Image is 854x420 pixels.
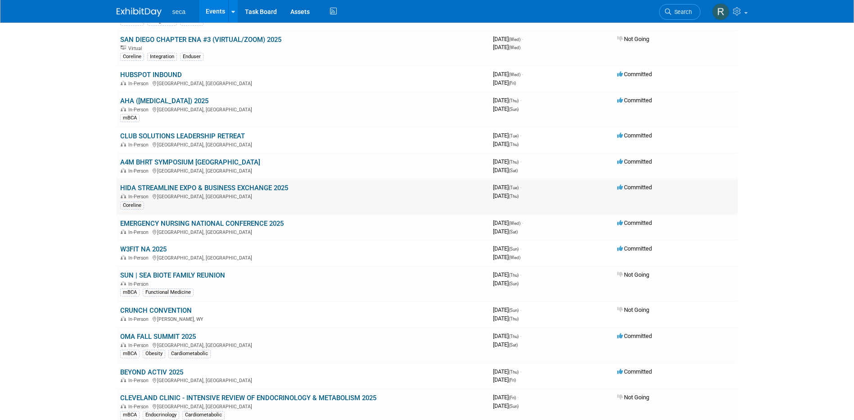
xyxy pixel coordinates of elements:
span: [DATE] [493,158,521,165]
span: (Sun) [509,247,519,251]
img: Rachel Jordan [712,3,729,20]
span: (Sun) [509,308,519,313]
a: Search [659,4,700,20]
div: Coreline [120,201,144,210]
span: Not Going [617,306,649,313]
span: (Sun) [509,281,519,286]
div: [GEOGRAPHIC_DATA], [GEOGRAPHIC_DATA] [120,192,486,200]
span: In-Person [128,255,151,261]
span: (Thu) [509,98,519,103]
span: Committed [617,368,652,375]
span: - [522,36,523,42]
a: W3FIT NA 2025 [120,245,167,253]
span: In-Person [128,229,151,235]
span: [DATE] [493,79,516,86]
img: Virtual Event [121,46,126,50]
span: Virtual [128,46,145,51]
span: - [520,368,521,375]
img: In-Person Event [121,229,126,234]
span: (Thu) [509,370,519,374]
a: CLUB SOLUTIONS LEADERSHIP RETREAT [120,132,245,140]
span: Not Going [617,36,649,42]
span: - [520,245,521,252]
span: seca [172,8,186,15]
span: (Thu) [509,142,519,147]
span: In-Person [128,378,151,383]
span: [DATE] [493,333,521,339]
img: In-Person Event [121,281,126,286]
span: Committed [617,132,652,139]
img: In-Person Event [121,142,126,146]
div: [GEOGRAPHIC_DATA], [GEOGRAPHIC_DATA] [120,167,486,174]
a: SUN | SEA BIOTE FAMILY REUNION [120,271,225,279]
span: Committed [617,97,652,104]
span: [DATE] [493,254,520,260]
div: mBCA [120,350,140,358]
span: (Sun) [509,404,519,409]
span: - [520,306,521,313]
span: - [520,271,521,278]
a: EMERGENCY NURSING NATIONAL CONFERENCE 2025 [120,219,284,228]
span: In-Person [128,316,151,322]
div: Integration [147,53,177,61]
span: - [522,71,523,78]
div: Cardiometabolic [168,350,211,358]
span: (Sat) [509,229,518,234]
span: (Fri) [509,81,516,86]
span: - [522,219,523,226]
span: [DATE] [493,376,516,383]
span: [DATE] [493,71,523,78]
img: In-Person Event [121,168,126,173]
span: - [517,394,519,401]
span: (Tue) [509,133,519,138]
div: [GEOGRAPHIC_DATA], [GEOGRAPHIC_DATA] [120,341,486,348]
span: [DATE] [493,184,521,191]
span: (Fri) [509,378,516,383]
span: [DATE] [493,271,521,278]
span: (Thu) [509,194,519,199]
span: Search [671,9,692,15]
span: [DATE] [493,36,523,42]
span: [DATE] [493,341,518,348]
span: (Fri) [509,395,516,400]
div: mBCA [120,411,140,419]
span: [DATE] [493,44,520,50]
div: [GEOGRAPHIC_DATA], [GEOGRAPHIC_DATA] [120,141,486,148]
span: Committed [617,184,652,191]
div: [GEOGRAPHIC_DATA], [GEOGRAPHIC_DATA] [120,105,486,113]
a: CLEVELAND CLINIC - INTENSIVE REVIEW OF ENDOCRINOLOGY & METABOLISM 2025 [120,394,376,402]
span: - [520,333,521,339]
span: (Wed) [509,72,520,77]
span: [DATE] [493,167,518,173]
span: In-Person [128,142,151,148]
span: Not Going [617,394,649,401]
div: [GEOGRAPHIC_DATA], [GEOGRAPHIC_DATA] [120,79,486,87]
div: Coreline [120,53,144,61]
span: In-Person [128,194,151,200]
span: - [520,184,521,191]
span: [DATE] [493,97,521,104]
div: Cardiometabolic [182,411,225,419]
span: [DATE] [493,141,519,147]
span: [DATE] [493,315,519,322]
a: HIDA STREAMLINE EXPO & BUSINESS EXCHANGE 2025 [120,184,288,192]
img: In-Person Event [121,316,126,321]
span: (Sun) [509,107,519,112]
span: (Wed) [509,37,520,42]
img: In-Person Event [121,378,126,382]
img: In-Person Event [121,342,126,347]
img: In-Person Event [121,81,126,85]
span: Committed [617,333,652,339]
span: (Sat) [509,168,518,173]
span: In-Person [128,107,151,113]
span: (Thu) [509,273,519,278]
span: (Thu) [509,334,519,339]
div: [GEOGRAPHIC_DATA], [GEOGRAPHIC_DATA] [120,228,486,235]
span: - [520,158,521,165]
span: In-Person [128,168,151,174]
span: (Wed) [509,255,520,260]
span: In-Person [128,81,151,87]
img: In-Person Event [121,404,126,408]
a: CRUNCH CONVENTION [120,306,192,315]
span: - [520,97,521,104]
